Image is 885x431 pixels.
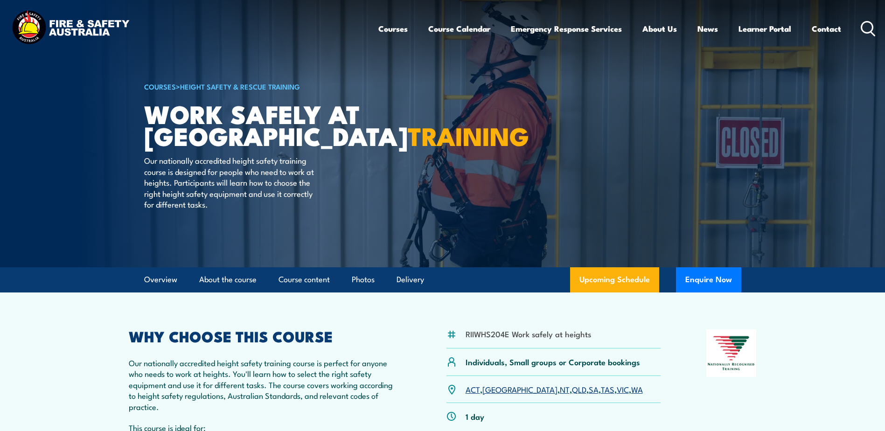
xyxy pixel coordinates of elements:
[180,81,300,91] a: Height Safety & Rescue Training
[378,16,408,41] a: Courses
[144,267,177,292] a: Overview
[570,267,659,292] a: Upcoming Schedule
[676,267,741,292] button: Enquire Now
[706,329,757,377] img: Nationally Recognised Training logo.
[466,328,591,339] li: RIIWHS204E Work safely at heights
[144,81,176,91] a: COURSES
[589,383,599,395] a: SA
[739,16,791,41] a: Learner Portal
[144,155,314,209] p: Our nationally accredited height safety training course is designed for people who need to work a...
[466,383,480,395] a: ACT
[129,357,401,412] p: Our nationally accredited height safety training course is perfect for anyone who needs to work a...
[631,383,643,395] a: WA
[617,383,629,395] a: VIC
[697,16,718,41] a: News
[397,267,424,292] a: Delivery
[466,384,643,395] p: , , , , , , ,
[560,383,570,395] a: NT
[279,267,330,292] a: Course content
[352,267,375,292] a: Photos
[642,16,677,41] a: About Us
[144,81,375,92] h6: >
[199,267,257,292] a: About the course
[428,16,490,41] a: Course Calendar
[466,411,484,422] p: 1 day
[482,383,557,395] a: [GEOGRAPHIC_DATA]
[408,116,529,154] strong: TRAINING
[572,383,586,395] a: QLD
[812,16,841,41] a: Contact
[129,329,401,342] h2: WHY CHOOSE THIS COURSE
[601,383,614,395] a: TAS
[511,16,622,41] a: Emergency Response Services
[144,103,375,146] h1: Work Safely at [GEOGRAPHIC_DATA]
[466,356,640,367] p: Individuals, Small groups or Corporate bookings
